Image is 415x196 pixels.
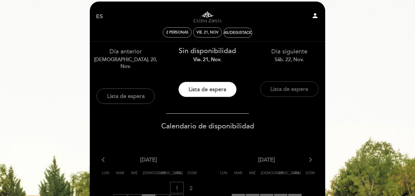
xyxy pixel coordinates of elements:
[253,56,326,63] div: sáb. 22, nov.
[186,170,198,181] span: Dom
[308,156,313,164] i: arrow_forward_ios
[178,82,237,97] button: Lista de espera
[258,156,275,164] span: [DATE]
[196,30,219,35] div: vie. 21, nov.
[232,170,244,181] span: Mar
[89,47,162,70] div: Día anterior
[275,170,287,181] span: Vie
[304,170,316,181] span: Dom
[102,156,107,164] i: arrow_back_ios
[311,12,319,22] button: person
[179,47,236,55] span: Sin disponibilidad
[161,122,254,131] span: Calendario de disponibilidad
[261,170,273,181] span: [DEMOGRAPHIC_DATA]
[128,170,141,181] span: Mié
[260,81,318,97] button: Lista de espera
[171,56,244,63] div: vie. 21, nov.
[169,8,246,25] a: Visitas y degustaciones en La Pirámide
[157,170,169,181] span: Vie
[290,170,302,181] span: Sáb
[170,182,184,193] span: 1
[311,12,319,19] i: person
[184,182,198,194] span: 2
[172,170,184,181] span: Sáb
[253,47,326,63] div: Día siguiente
[97,88,155,104] button: Lista de espera
[100,170,112,181] span: Lun
[140,156,157,164] span: [DATE]
[143,170,155,181] span: [DEMOGRAPHIC_DATA]
[246,170,259,181] span: Mié
[114,170,126,181] span: Mar
[89,56,162,70] div: [DEMOGRAPHIC_DATA]. 20, nov.
[166,30,188,35] span: 2 personas
[215,30,260,35] div: Visitas/Degustaciones
[218,170,230,181] span: Lun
